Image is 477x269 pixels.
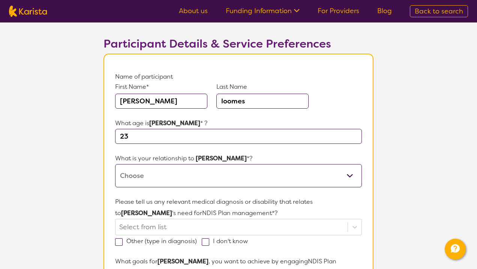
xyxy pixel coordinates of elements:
p: First Name* [115,82,207,91]
p: What is your relationship to *? [115,153,362,164]
a: Back to search [410,5,468,17]
input: Type here [115,129,362,144]
p: What age is * ? [115,118,362,129]
h2: Participant Details & Service Preferences [103,37,373,51]
strong: [PERSON_NAME] [121,209,172,217]
label: I don't know [202,237,253,245]
a: About us [179,6,208,15]
img: Karista logo [9,6,47,17]
span: Back to search [415,7,463,16]
a: For Providers [318,6,359,15]
strong: [PERSON_NAME] [149,119,200,127]
a: Blog [377,6,392,15]
p: Last Name [216,82,309,91]
p: Name of participant [115,71,362,82]
button: Channel Menu [445,239,466,260]
strong: [PERSON_NAME] [157,257,208,265]
strong: [PERSON_NAME] [196,154,247,162]
a: Funding Information [226,6,300,15]
label: Other (type in diagnosis) [115,237,202,245]
p: Please tell us any relevant medical diagnosis or disability that relates to 's need for NDIS Plan... [115,196,362,219]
